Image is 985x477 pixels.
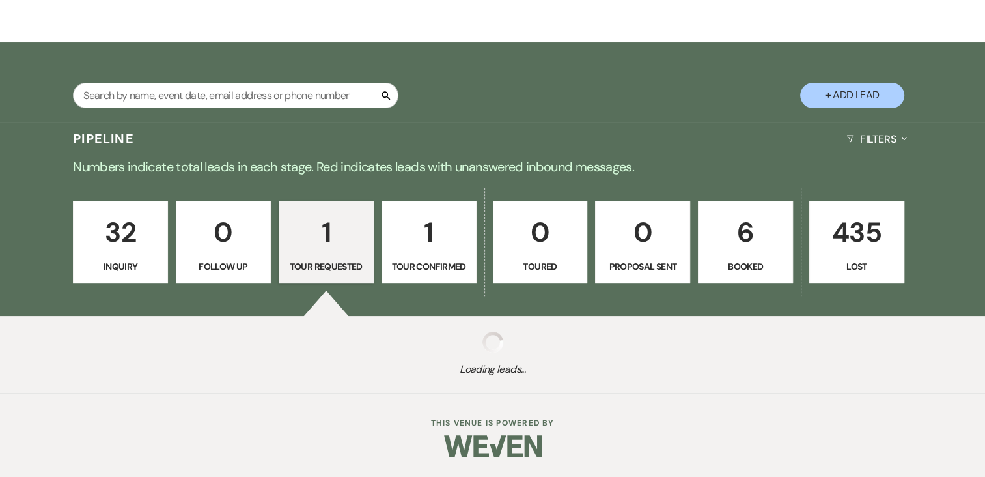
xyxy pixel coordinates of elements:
[444,424,542,469] img: Weven Logo
[279,201,374,284] a: 1Tour Requested
[390,210,468,254] p: 1
[706,259,784,274] p: Booked
[501,210,579,254] p: 0
[81,259,160,274] p: Inquiry
[184,259,262,274] p: Follow Up
[482,332,503,353] img: loading spinner
[698,201,793,284] a: 6Booked
[706,210,784,254] p: 6
[841,122,912,156] button: Filters
[73,201,168,284] a: 32Inquiry
[818,210,896,254] p: 435
[603,210,682,254] p: 0
[809,201,904,284] a: 435Lost
[595,201,690,284] a: 0Proposal Sent
[49,362,936,377] span: Loading leads...
[287,259,365,274] p: Tour Requested
[73,130,134,148] h3: Pipeline
[390,259,468,274] p: Tour Confirmed
[184,210,262,254] p: 0
[24,156,962,177] p: Numbers indicate total leads in each stage. Red indicates leads with unanswered inbound messages.
[800,83,904,108] button: + Add Lead
[382,201,477,284] a: 1Tour Confirmed
[73,83,398,108] input: Search by name, event date, email address or phone number
[501,259,579,274] p: Toured
[81,210,160,254] p: 32
[176,201,271,284] a: 0Follow Up
[818,259,896,274] p: Lost
[287,210,365,254] p: 1
[493,201,588,284] a: 0Toured
[603,259,682,274] p: Proposal Sent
